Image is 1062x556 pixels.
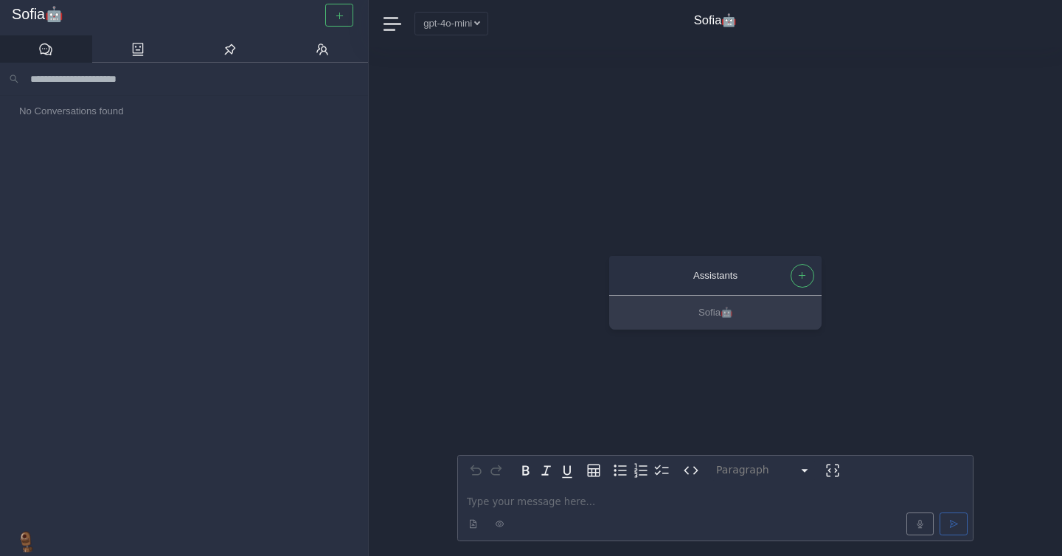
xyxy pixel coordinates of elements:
button: Bulleted list [610,460,631,481]
input: Search conversations [24,69,359,89]
button: Numbered list [631,460,651,481]
button: Underline [557,460,577,481]
button: Sofia🤖 [609,296,822,330]
button: Inline code format [681,460,701,481]
button: Check list [651,460,672,481]
h4: Sofia🤖 [694,13,737,28]
button: Block type [710,460,816,481]
div: editable markdown [458,485,973,541]
a: Sofia🤖 [12,6,356,24]
button: Italic [536,460,557,481]
div: toggle group [610,460,672,481]
button: Bold [516,460,536,481]
button: gpt-4o-mini [414,12,488,35]
div: Assistants [624,268,807,283]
